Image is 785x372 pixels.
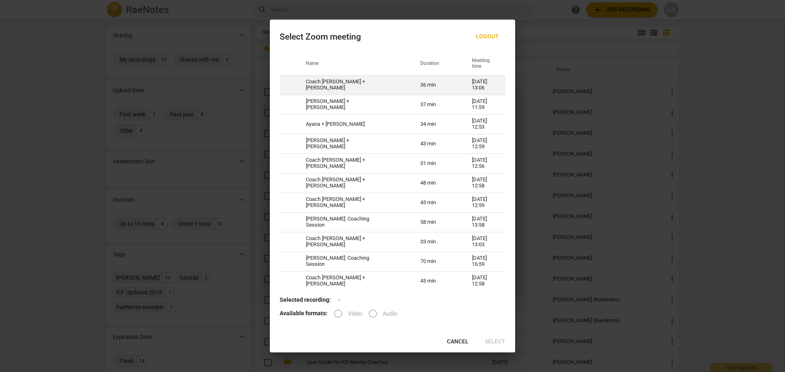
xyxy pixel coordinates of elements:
[296,212,410,232] td: [PERSON_NAME]: Coaching Session
[462,252,505,271] td: [DATE] 16:59
[296,95,410,114] td: [PERSON_NAME] + [PERSON_NAME]
[476,33,499,41] span: Logout
[462,193,505,212] td: [DATE] 12:59
[296,252,410,271] td: [PERSON_NAME]: Coaching Session
[462,114,505,134] td: [DATE] 12:53
[462,75,505,95] td: [DATE] 13:06
[296,271,410,291] td: Coach [PERSON_NAME] + [PERSON_NAME]
[469,29,505,44] button: Logout
[410,212,462,232] td: 58 min
[462,134,505,154] td: [DATE] 12:59
[462,232,505,252] td: [DATE] 13:03
[280,296,505,304] p: -
[348,310,362,318] span: Video
[296,232,410,252] td: Coach [PERSON_NAME] + [PERSON_NAME]
[410,193,462,212] td: 43 min
[280,310,327,316] b: Available formats:
[296,75,410,95] td: Coach [PERSON_NAME] + [PERSON_NAME]
[447,338,469,346] span: Cancel
[410,271,462,291] td: 45 min
[296,114,410,134] td: Ayana + [PERSON_NAME]
[410,173,462,193] td: 48 min
[410,232,462,252] td: 33 min
[410,252,462,271] td: 70 min
[296,134,410,154] td: [PERSON_NAME] + [PERSON_NAME]
[296,52,410,75] th: Name
[296,173,410,193] td: Coach [PERSON_NAME] + [PERSON_NAME]
[296,154,410,173] td: Coach [PERSON_NAME] + [PERSON_NAME]
[410,154,462,173] td: 31 min
[410,75,462,95] td: 36 min
[462,212,505,232] td: [DATE] 13:58
[410,52,462,75] th: Duration
[462,173,505,193] td: [DATE] 12:58
[280,32,361,42] div: Select Zoom meeting
[440,334,475,349] button: Cancel
[334,310,404,316] div: File type
[296,193,410,212] td: Coach [PERSON_NAME] + [PERSON_NAME]
[410,134,462,154] td: 43 min
[410,114,462,134] td: 34 min
[462,271,505,291] td: [DATE] 12:58
[280,296,331,303] b: Selected recording:
[410,95,462,114] td: 37 min
[462,154,505,173] td: [DATE] 12:56
[462,52,505,75] th: Meeting time
[383,310,397,318] span: Audio
[462,95,505,114] td: [DATE] 11:59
